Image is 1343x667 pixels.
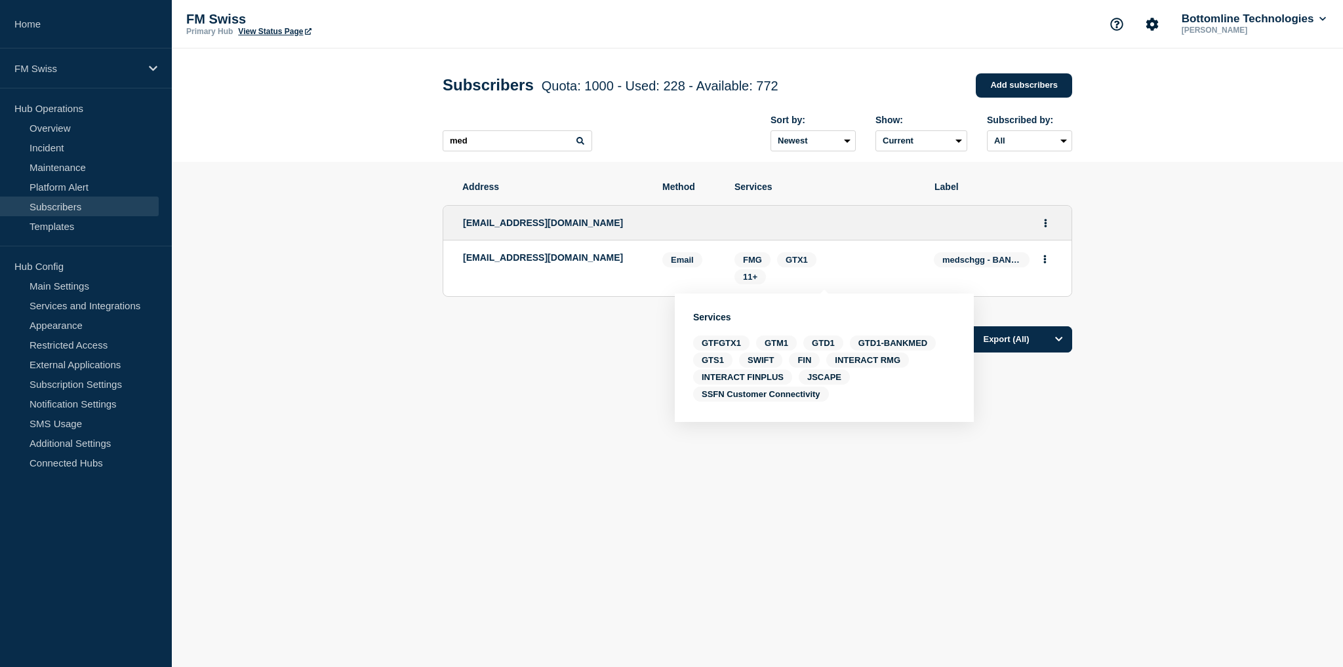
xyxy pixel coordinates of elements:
[756,335,797,351] span: GTM1
[875,115,967,125] div: Show:
[693,370,792,385] span: INTERACT FINPLUS
[1179,26,1315,35] p: [PERSON_NAME]
[14,63,140,74] p: FM Swiss
[693,387,829,402] span: SSFN Customer Connectivity
[803,335,843,351] span: GTD1
[789,353,820,368] span: FIN
[962,326,1072,353] button: Export (All)
[186,27,233,36] p: Primary Hub
[1037,249,1053,269] button: Actions
[1179,12,1329,26] button: Bottomline Technologies
[976,73,1072,98] a: Add subscribers
[542,79,778,93] span: Quota: 1000 - Used: 228 - Available: 772
[443,76,778,94] h1: Subscribers
[799,370,850,385] span: JSCAPE
[1046,326,1072,353] button: Options
[875,130,967,151] select: Deleted
[462,181,643,192] span: Address
[987,130,1072,151] select: Subscribed by
[771,130,856,151] select: Sort by
[850,335,936,351] span: GTD1-BANKMED
[463,218,623,228] span: [EMAIL_ADDRESS][DOMAIN_NAME]
[1103,10,1131,38] button: Support
[743,272,757,282] span: 11+
[1037,213,1054,233] button: Actions
[826,353,909,368] span: INTERACT RMG
[1138,10,1166,38] button: Account settings
[662,181,715,192] span: Method
[734,181,915,192] span: Services
[934,181,1052,192] span: Label
[987,115,1072,125] div: Subscribed by:
[186,12,449,27] p: FM Swiss
[693,353,732,368] span: GTS1
[693,335,750,351] span: GTFGTX1
[743,255,762,265] span: FMG
[934,252,1030,267] span: medschgg - BANKMED
[463,252,643,263] p: [EMAIL_ADDRESS][DOMAIN_NAME]
[443,130,592,151] input: Search subscribers
[771,115,856,125] div: Sort by:
[238,27,311,36] a: View Status Page
[786,255,808,265] span: GTX1
[662,252,702,267] span: Email
[693,312,955,322] h3: Services
[739,353,782,368] span: SWIFT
